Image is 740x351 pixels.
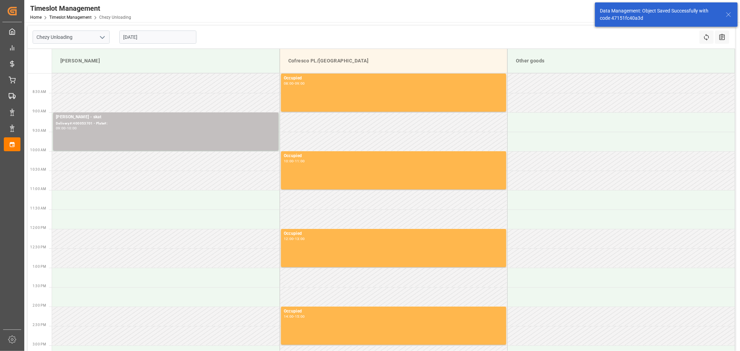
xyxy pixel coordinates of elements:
div: Occupied [284,230,503,237]
div: [PERSON_NAME] [58,54,274,67]
div: 10:00 [67,127,77,130]
span: 3:00 PM [33,342,46,346]
div: [PERSON_NAME] - skat [56,114,276,121]
button: open menu [97,32,107,43]
div: 10:00 [284,160,294,163]
div: Delivery#:400053701 - Plate#: [56,121,276,127]
span: 12:00 PM [30,226,46,230]
span: 12:30 PM [30,245,46,249]
div: Data Management: Object Saved Successfully with code 47151fc40a3d [600,7,719,22]
div: Timeslot Management [30,3,131,14]
span: 8:30 AM [33,90,46,94]
input: Type to search/select [33,31,110,44]
div: 12:00 [284,237,294,240]
span: 11:30 AM [30,206,46,210]
div: Occupied [284,308,503,315]
a: Timeslot Management [49,15,92,20]
span: 9:00 AM [33,109,46,113]
div: - [294,315,295,318]
span: 2:30 PM [33,323,46,327]
div: 13:00 [295,237,305,240]
div: - [294,237,295,240]
span: 10:30 AM [30,168,46,171]
div: - [66,127,67,130]
div: Occupied [284,75,503,82]
div: 11:00 [295,160,305,163]
a: Home [30,15,42,20]
span: 11:00 AM [30,187,46,191]
span: 1:30 PM [33,284,46,288]
div: Cofresco PL/[GEOGRAPHIC_DATA] [286,54,502,67]
div: - [294,160,295,163]
div: Occupied [284,153,503,160]
div: 09:00 [56,127,66,130]
input: DD-MM-YYYY [119,31,196,44]
div: - [294,82,295,85]
div: 15:00 [295,315,305,318]
span: 9:30 AM [33,129,46,132]
span: 10:00 AM [30,148,46,152]
div: 14:00 [284,315,294,318]
span: 2:00 PM [33,303,46,307]
div: 08:00 [284,82,294,85]
span: 1:00 PM [33,265,46,268]
div: 09:00 [295,82,305,85]
div: Other goods [513,54,729,67]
